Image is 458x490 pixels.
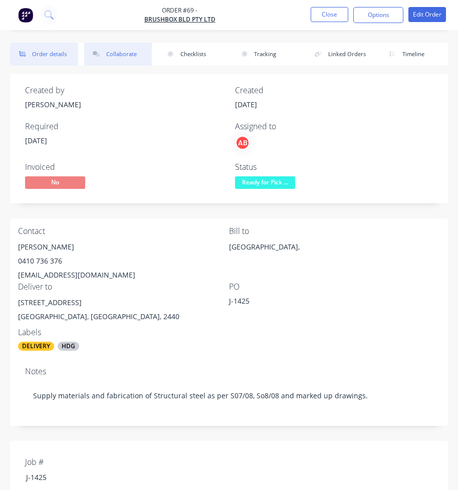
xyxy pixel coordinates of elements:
[25,136,47,145] span: [DATE]
[229,226,440,236] div: Bill to
[25,86,223,95] div: Created by
[235,176,295,189] span: Ready for Pick ...
[229,296,354,310] div: J-1425
[18,310,229,324] div: [GEOGRAPHIC_DATA], [GEOGRAPHIC_DATA], 2440
[10,43,78,66] button: Order details
[25,122,223,131] div: Required
[158,43,226,66] button: Checklists
[229,282,440,292] div: PO
[229,240,440,254] div: [GEOGRAPHIC_DATA],
[25,176,85,189] span: No
[18,226,229,236] div: Contact
[18,254,229,268] div: 0410 736 376
[235,100,257,109] span: [DATE]
[18,282,229,292] div: Deliver to
[311,7,348,22] button: Close
[25,367,433,376] div: Notes
[58,342,79,351] div: HDG
[18,240,229,282] div: [PERSON_NAME]0410 736 376[EMAIL_ADDRESS][DOMAIN_NAME]
[84,43,152,66] button: Collaborate
[18,8,33,23] img: Factory
[144,6,215,15] span: Order #69 -
[18,296,229,328] div: [STREET_ADDRESS][GEOGRAPHIC_DATA], [GEOGRAPHIC_DATA], 2440
[18,296,229,310] div: [STREET_ADDRESS]
[235,176,295,191] button: Ready for Pick ...
[408,7,446,22] button: Edit Order
[235,122,433,131] div: Assigned to
[144,15,215,24] a: Brushbox Bld Pty Ltd
[18,328,229,337] div: Labels
[380,43,448,66] button: Timeline
[25,162,223,172] div: Invoiced
[235,135,250,150] button: AB
[25,456,150,468] label: Job #
[235,162,433,172] div: Status
[232,43,300,66] button: Tracking
[235,86,433,95] div: Created
[18,470,143,484] div: J-1425
[18,342,54,351] div: DELIVERY
[18,240,229,254] div: [PERSON_NAME]
[353,7,403,23] button: Options
[25,99,223,110] div: [PERSON_NAME]
[18,268,229,282] div: [EMAIL_ADDRESS][DOMAIN_NAME]
[25,380,433,411] div: Supply materials and fabrication of Structural steel as per S07/08, So8/08 and marked up drawings.
[306,43,374,66] button: Linked Orders
[229,240,440,272] div: [GEOGRAPHIC_DATA],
